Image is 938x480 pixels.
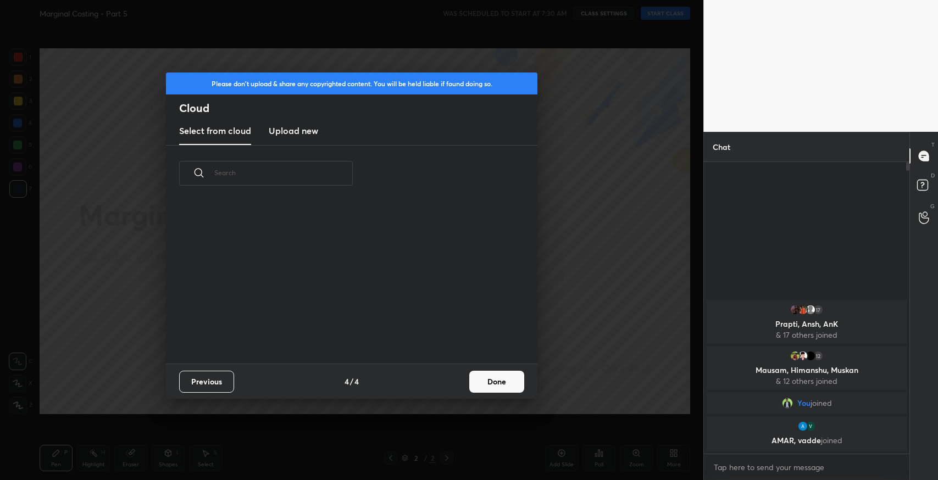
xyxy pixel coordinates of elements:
[166,198,524,364] div: grid
[790,304,801,315] img: 3
[214,149,353,196] input: Search
[713,377,900,386] p: & 12 others joined
[350,376,353,387] h4: /
[713,320,900,328] p: Prapti, Ansh, AnK
[166,72,537,94] div: Please don't upload & share any copyrighted content. You will be held liable if found doing so.
[704,298,909,454] div: grid
[713,331,900,339] p: & 17 others joined
[704,132,739,161] p: Chat
[354,376,359,387] h4: 4
[805,350,816,361] img: 748f25ebe065490e8735c216e2082778.jpg
[931,171,935,180] p: D
[805,421,816,432] img: 3
[797,350,808,361] img: 3
[179,124,251,137] h3: Select from cloud
[713,366,900,375] p: Mausam, Himanshu, Muskan
[345,376,349,387] h4: 4
[813,350,824,361] div: 12
[713,436,900,445] p: AMAR, vadde
[813,304,824,315] div: 17
[811,399,832,408] span: joined
[269,124,318,137] h3: Upload new
[179,101,537,115] h2: Cloud
[805,304,816,315] img: default.png
[790,350,801,361] img: 4c432adf20b24afc979e178260aed123.jpg
[469,371,524,393] button: Done
[930,202,935,210] p: G
[797,399,811,408] span: You
[797,421,808,432] img: 3
[797,304,808,315] img: d3097886ea6e4b8399058fcddc1ccf85.jpg
[179,371,234,393] button: Previous
[782,398,793,409] img: fcc3dd17a7d24364a6f5f049f7d33ac3.jpg
[931,141,935,149] p: T
[821,435,842,445] span: joined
